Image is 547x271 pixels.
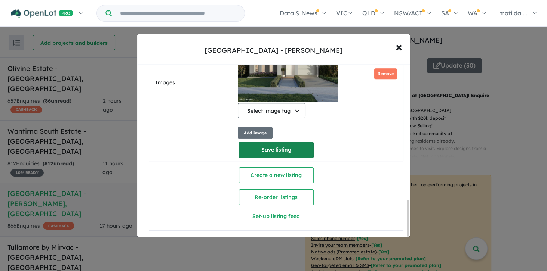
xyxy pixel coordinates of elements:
[239,142,314,158] button: Save listing
[238,127,273,139] button: Add image
[113,5,243,21] input: Try estate name, suburb, builder or developer
[239,189,314,205] button: Re-order listings
[212,208,340,224] button: Set-up listing feed
[11,9,73,18] img: Openlot PRO Logo White
[238,103,305,118] button: Select image tag
[499,9,527,17] span: matilda....
[396,38,402,54] span: ×
[374,68,397,79] button: Remove
[239,167,314,183] button: Create a new listing
[155,78,235,87] label: Images
[205,46,342,55] div: [GEOGRAPHIC_DATA] - [PERSON_NAME]
[238,27,338,102] img: wHhImBxKZRkdgAAAABJRU5ErkJggg==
